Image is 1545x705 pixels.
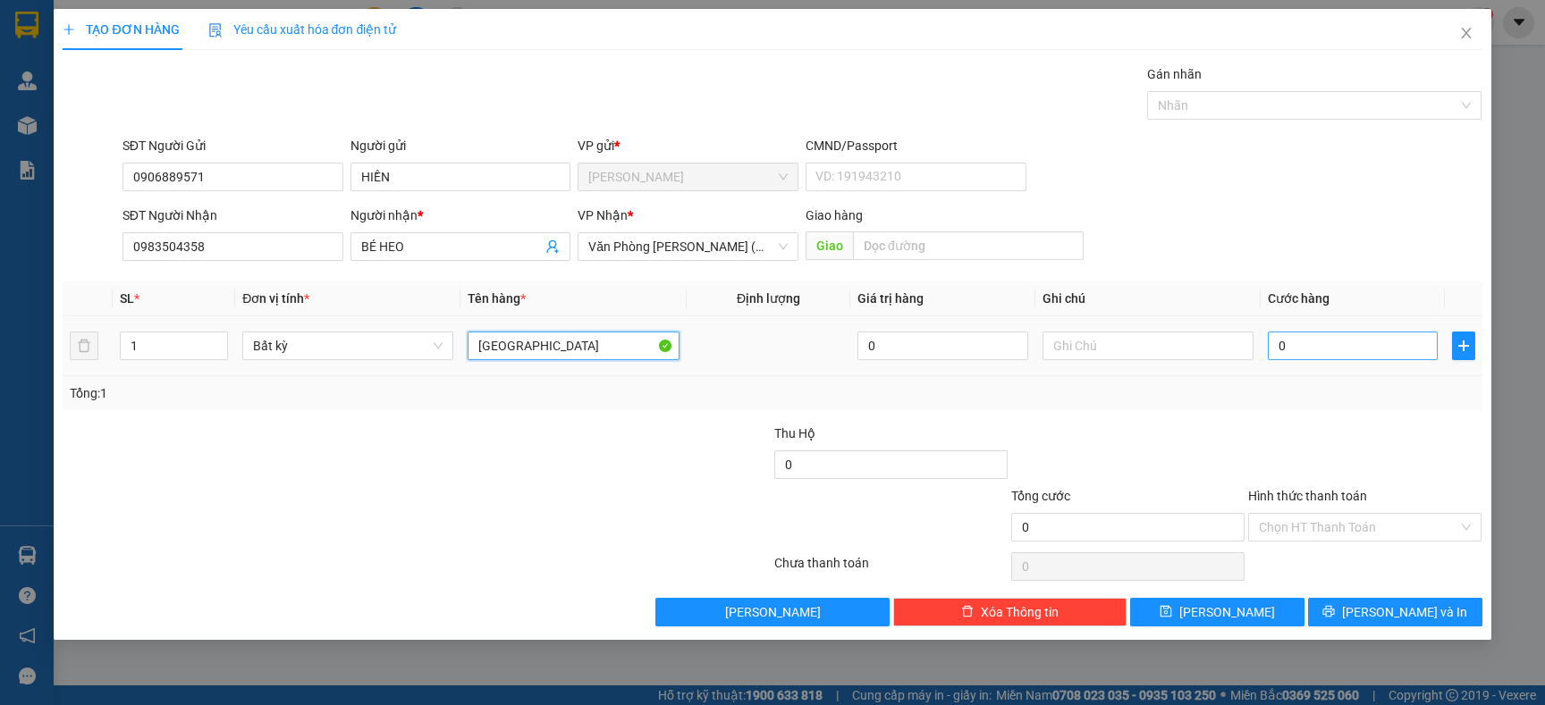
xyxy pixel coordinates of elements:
span: Giao hàng [806,208,863,222]
div: CMND/Passport [806,136,1026,155]
button: Close [1441,9,1491,59]
button: deleteXóa Thông tin [893,598,1127,626]
div: Chưa thanh toán [772,553,1009,584]
button: save[PERSON_NAME] [1130,598,1304,626]
th: Ghi chú [1035,281,1261,316]
span: Thu Hộ [774,426,815,441]
input: Ghi Chú [1043,332,1254,360]
div: Người gửi [350,136,571,155]
span: Giá trị hàng [857,291,924,306]
span: Tên hàng [468,291,526,306]
span: Yêu cầu xuất hóa đơn điện tử [208,22,397,37]
div: Người nhận [350,206,571,225]
span: TẠO ĐƠN HÀNG [63,22,179,37]
span: Phạm Ngũ Lão [588,164,788,190]
span: Cước hàng [1268,291,1330,306]
div: VP gửi [578,136,798,155]
span: [PERSON_NAME] [1179,602,1275,622]
span: Đơn vị tính [242,291,309,306]
span: Định lượng [737,291,800,306]
input: VD: Bàn, Ghế [468,332,679,360]
label: Hình thức thanh toán [1248,489,1367,503]
span: Giao [806,231,853,260]
span: save [1160,605,1172,619]
div: SĐT Người Nhận [122,206,343,225]
span: user-add [545,239,560,254]
label: Gán nhãn [1147,67,1202,81]
button: printer[PERSON_NAME] và In [1308,598,1482,626]
button: delete [70,332,98,360]
input: 0 [857,332,1027,360]
span: SL [120,291,134,306]
img: icon [208,23,223,38]
span: delete [961,605,974,619]
span: VP Nhận [578,208,628,222]
span: printer [1322,605,1335,619]
span: Văn Phòng Trần Phú (Mường Thanh) [588,233,788,260]
span: plus [1453,339,1473,353]
span: Xóa Thông tin [981,602,1059,622]
span: [PERSON_NAME] và In [1342,602,1467,622]
div: Tổng: 1 [70,383,596,403]
span: Tổng cước [1011,489,1070,503]
button: [PERSON_NAME] [655,598,889,626]
span: close [1459,26,1473,40]
input: Dọc đường [853,231,1083,260]
span: [PERSON_NAME] [725,602,821,622]
button: plus [1452,332,1474,360]
div: SĐT Người Gửi [122,136,343,155]
span: Bất kỳ [253,332,443,359]
span: plus [63,23,75,36]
